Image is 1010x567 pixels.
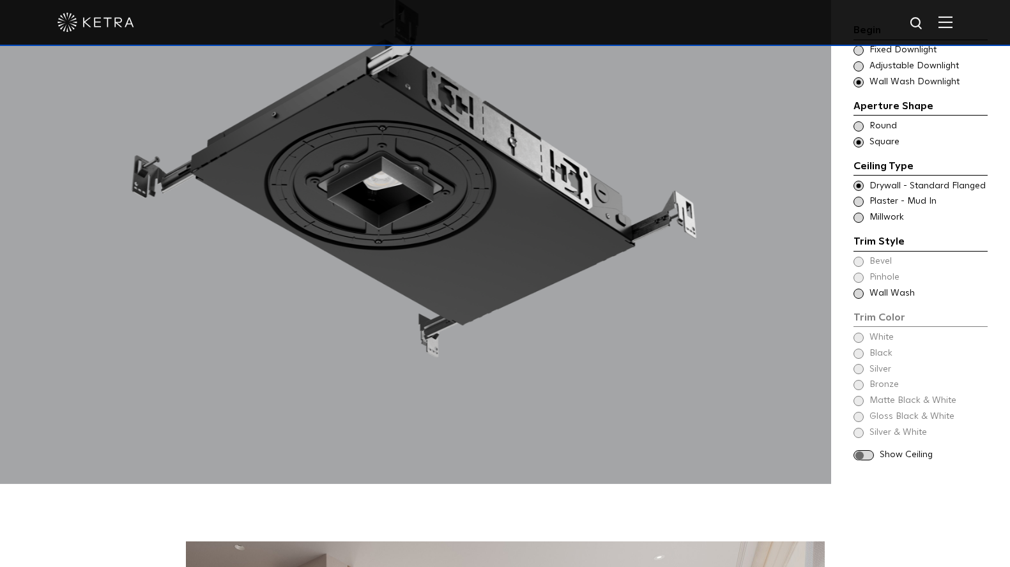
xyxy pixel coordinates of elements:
span: Round [869,120,986,133]
img: Hamburger%20Nav.svg [938,16,953,28]
div: Trim Style [853,234,988,252]
span: Wall Wash [869,287,986,300]
span: Square [869,136,986,149]
div: Aperture Shape [853,98,988,116]
span: Millwork [869,211,986,224]
img: ketra-logo-2019-white [57,13,134,32]
span: Drywall - Standard Flanged [869,180,986,193]
img: search icon [909,16,925,32]
span: Plaster - Mud In [869,195,986,208]
span: Wall Wash Downlight [869,76,986,89]
span: Fixed Downlight [869,44,986,57]
span: Adjustable Downlight [869,60,986,73]
span: Show Ceiling [880,449,988,462]
div: Ceiling Type [853,158,988,176]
